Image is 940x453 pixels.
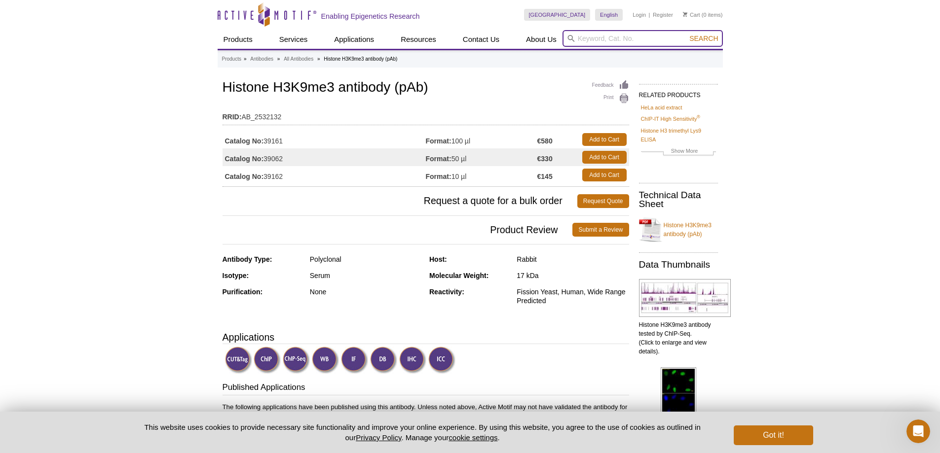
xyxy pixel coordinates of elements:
a: Contact Us [457,30,505,49]
input: Keyword, Cat. No. [563,30,723,47]
div: Fission Yeast, Human, Wide Range Predicted [517,287,629,305]
a: Products [222,55,241,64]
a: [GEOGRAPHIC_DATA] [524,9,591,21]
img: Western Blot Validated [312,347,339,374]
strong: Host: [429,255,447,263]
button: Search [686,34,721,43]
strong: Format: [426,137,451,145]
li: Histone H3K9me3 antibody (pAb) [324,56,397,62]
a: Privacy Policy [356,433,401,442]
a: ChIP-IT High Sensitivity® [641,114,700,123]
a: Products [218,30,259,49]
a: Services [273,30,314,49]
a: Submit a Review [572,223,629,237]
img: Histone H3K9me3 antibody (pAb) tested by immunofluorescence. [661,367,696,444]
h3: Applications [223,330,629,345]
span: Search [689,35,718,42]
strong: Catalog No: [225,172,264,181]
a: Applications [328,30,380,49]
h2: Data Thumbnails [639,260,718,269]
span: Request a quote for a bulk order [223,194,577,208]
strong: Molecular Weight: [429,272,489,279]
strong: €145 [537,172,553,181]
a: Add to Cart [582,151,627,164]
button: cookie settings [449,433,497,442]
img: Immunocytochemistry Validated [428,347,455,374]
td: AB_2532132 [223,106,629,122]
img: Your Cart [683,12,687,17]
td: 50 µl [426,148,537,166]
div: Serum [310,271,422,280]
strong: RRID: [223,112,242,121]
a: Add to Cart [582,133,627,146]
h1: Histone H3K9me3 antibody (pAb) [223,80,629,97]
h3: Published Applications [223,382,629,395]
div: None [310,287,422,296]
img: ChIP Validated [254,347,281,374]
p: This website uses cookies to provide necessary site functionality and improve your online experie... [127,422,718,443]
a: Cart [683,11,700,18]
strong: Purification: [223,288,263,296]
a: Histone H3K9me3 antibody (pAb) [639,215,718,244]
a: Feedback [592,80,629,91]
h2: RELATED PRODUCTS [639,84,718,102]
div: Polyclonal [310,255,422,264]
a: Histone H3 trimethyl Lys9 ELISA [641,126,716,144]
span: Product Review [223,223,573,237]
img: CUT&Tag Validated [225,347,252,374]
iframe: Intercom live chat [906,419,930,443]
a: Show More [641,146,716,158]
td: 100 µl [426,131,537,148]
img: Dot Blot Validated [370,347,397,374]
img: Histone H3K9me3 antibody tested by ChIP-Seq. [639,279,731,317]
strong: Format: [426,172,451,181]
div: Rabbit [517,255,629,264]
strong: €330 [537,154,553,163]
strong: Catalog No: [225,137,264,145]
li: » [244,56,247,62]
strong: Reactivity: [429,288,464,296]
sup: ® [697,115,700,120]
a: Resources [395,30,442,49]
a: Print [592,93,629,104]
div: 17 kDa [517,271,629,280]
h2: Enabling Epigenetics Research [321,12,420,21]
img: ChIP-Seq Validated [283,347,310,374]
p: Histone H3K9me3 antibody tested by ChIP-Seq. (Click to enlarge and view details). [639,320,718,356]
li: (0 items) [683,9,723,21]
strong: Antibody Type: [223,255,272,263]
a: Request Quote [577,194,629,208]
button: Got it! [734,425,813,445]
a: Login [633,11,646,18]
a: English [595,9,623,21]
strong: €580 [537,137,553,145]
strong: Catalog No: [225,154,264,163]
a: Antibodies [250,55,273,64]
img: Immunofluorescence Validated [341,347,368,374]
li: | [649,9,650,21]
td: 39161 [223,131,426,148]
strong: Format: [426,154,451,163]
a: HeLa acid extract [641,103,682,112]
li: » [317,56,320,62]
a: All Antibodies [284,55,313,64]
h2: Technical Data Sheet [639,191,718,209]
img: Immunohistochemistry Validated [399,347,426,374]
td: 39162 [223,166,426,184]
td: 10 µl [426,166,537,184]
a: Add to Cart [582,169,627,181]
a: Register [653,11,673,18]
strong: Isotype: [223,272,249,279]
li: » [277,56,280,62]
td: 39062 [223,148,426,166]
a: About Us [520,30,563,49]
